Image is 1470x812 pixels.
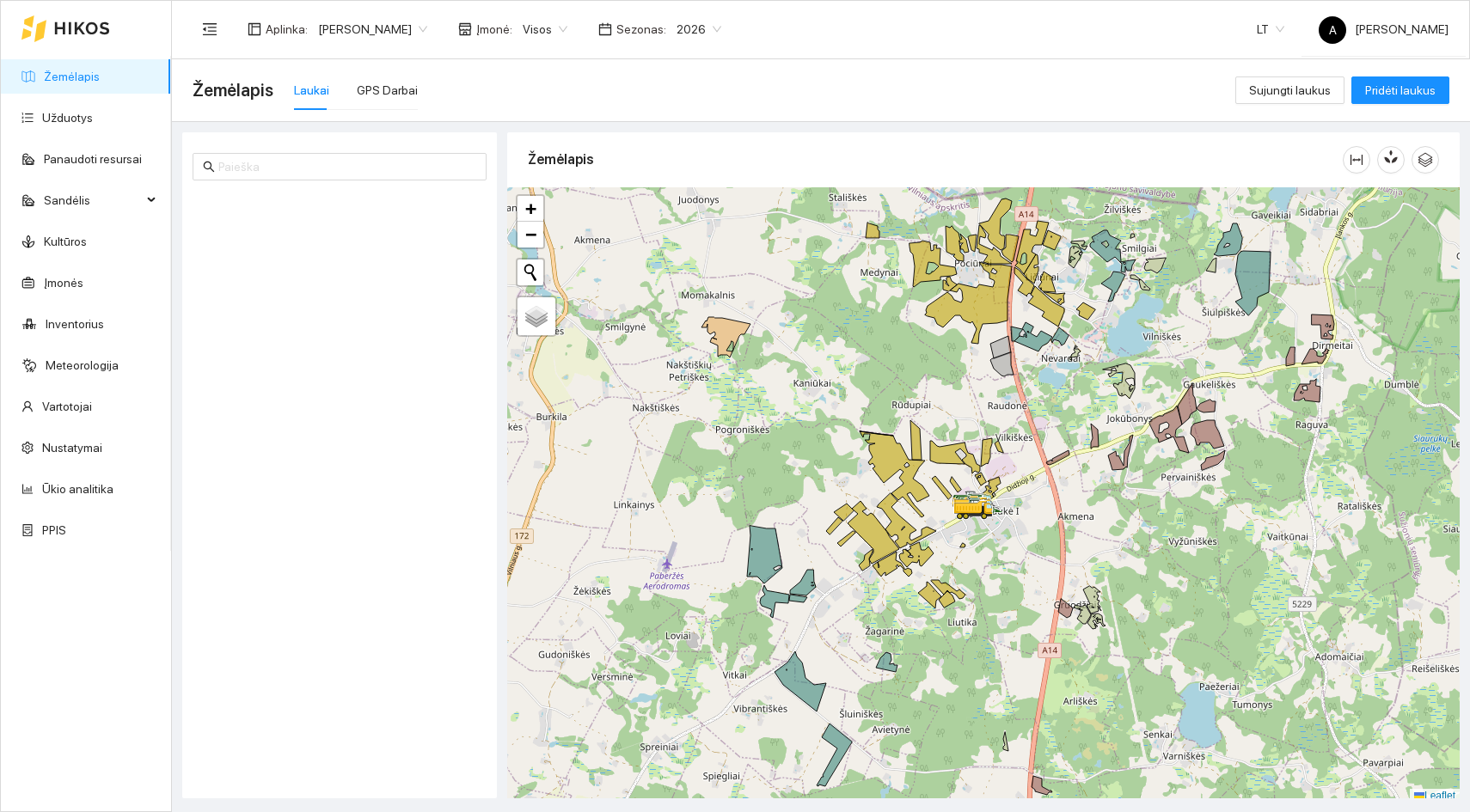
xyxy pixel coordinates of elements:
[1257,16,1284,42] span: LT
[266,20,308,39] span: Aplinka :
[1351,76,1449,104] button: Pridėti laukus
[1235,83,1344,97] a: Sujungti laukus
[46,358,119,372] a: Meteorologija
[294,81,329,100] div: Laukai
[1235,76,1344,104] button: Sujungti laukus
[476,20,512,39] span: Įmonė :
[193,12,227,46] button: menu-fold
[528,135,1343,184] div: Žemėlapis
[523,16,567,42] span: Visos
[1319,22,1449,36] span: [PERSON_NAME]
[518,297,555,335] a: Layers
[677,16,721,42] span: 2026
[44,276,83,290] a: Įmonės
[42,111,93,125] a: Užduotys
[44,152,142,166] a: Panaudoti resursai
[357,81,418,100] div: GPS Darbai
[46,317,104,331] a: Inventorius
[44,183,142,217] span: Sandėlis
[458,22,472,36] span: shop
[525,223,536,245] span: −
[1365,81,1436,100] span: Pridėti laukus
[525,198,536,219] span: +
[1329,16,1337,44] span: A
[1249,81,1331,100] span: Sujungti laukus
[248,22,261,36] span: layout
[42,482,113,496] a: Ūkio analitika
[44,235,87,248] a: Kultūros
[1343,146,1370,174] button: column-width
[203,161,215,173] span: search
[1351,83,1449,97] a: Pridėti laukus
[42,523,66,537] a: PPIS
[218,157,476,176] input: Paieška
[598,22,612,36] span: calendar
[518,259,543,285] button: Initiate a new search
[42,441,102,455] a: Nustatymai
[1344,153,1369,167] span: column-width
[193,76,273,104] span: Žemėlapis
[318,16,427,42] span: Arvydas Paukštys
[518,196,543,222] a: Zoom in
[518,222,543,247] a: Zoom out
[616,20,666,39] span: Sezonas :
[42,400,92,413] a: Vartotojai
[44,70,100,83] a: Žemėlapis
[202,21,217,37] span: menu-fold
[1414,790,1455,802] a: Leaflet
